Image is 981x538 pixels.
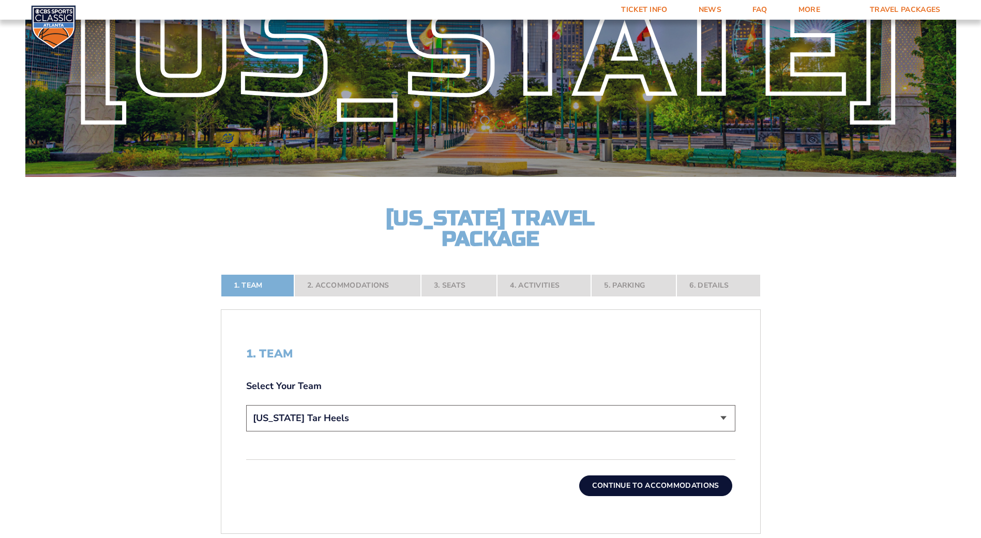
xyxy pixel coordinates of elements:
img: CBS Sports Classic [31,5,76,50]
h2: [US_STATE] Travel Package [377,208,605,249]
button: Continue To Accommodations [579,475,732,496]
label: Select Your Team [246,380,735,393]
h2: 1. Team [246,347,735,361]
